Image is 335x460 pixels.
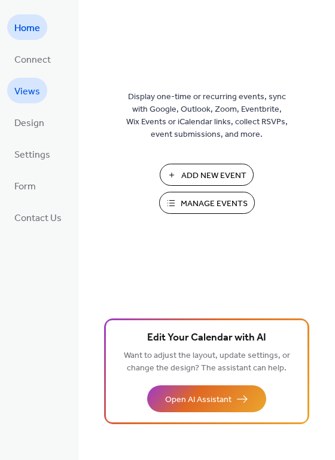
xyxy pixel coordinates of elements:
span: Home [14,19,40,38]
span: Design [14,114,44,133]
span: Connect [14,51,51,69]
span: Add New Event [181,170,246,182]
span: Edit Your Calendar with AI [147,330,266,346]
a: Settings [7,141,57,167]
a: Connect [7,46,58,72]
a: Design [7,109,51,135]
span: Display one-time or recurring events, sync with Google, Outlook, Zoom, Eventbrite, Wix Events or ... [126,91,288,141]
span: Want to adjust the layout, update settings, or change the design? The assistant can help. [124,348,290,376]
span: Settings [14,146,50,164]
a: Form [7,173,43,198]
a: Views [7,78,47,103]
span: Views [14,82,40,101]
span: Open AI Assistant [165,394,232,406]
a: Contact Us [7,204,69,230]
span: Form [14,177,36,196]
span: Manage Events [181,198,248,210]
button: Manage Events [159,192,255,214]
button: Open AI Assistant [147,385,266,412]
button: Add New Event [160,164,254,186]
a: Home [7,14,47,40]
span: Contact Us [14,209,62,228]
